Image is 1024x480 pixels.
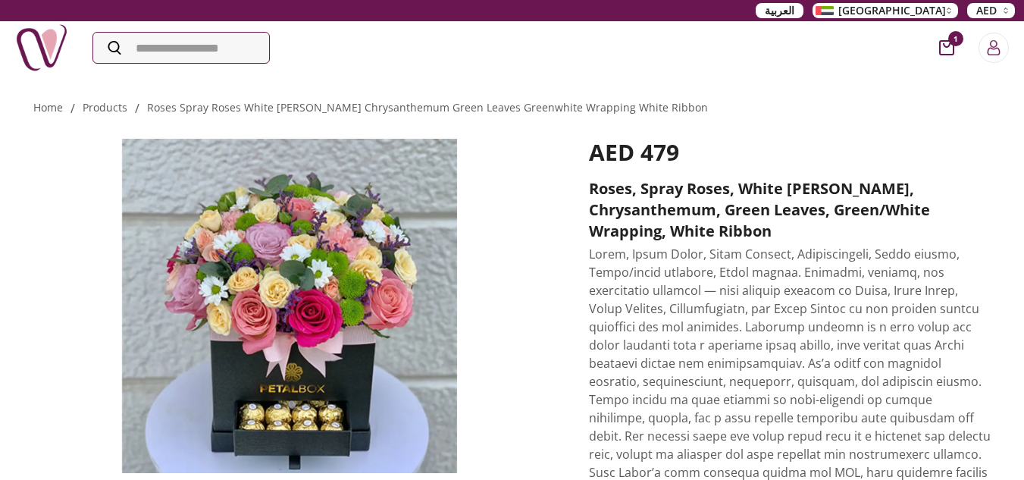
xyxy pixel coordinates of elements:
[33,100,63,115] a: Home
[979,33,1009,63] button: Login
[939,40,954,55] button: cart-button
[33,139,546,473] img: Roses, Spray Roses, White Santini, Chrysanthemum, Green leaves, Green/white wrapping, White ribbo...
[147,100,708,115] a: roses spray roses white [PERSON_NAME] chrysanthemum green leaves greenwhite wrapping white ribbon
[816,6,834,15] img: Arabic_dztd3n.png
[93,33,269,63] input: Search
[83,100,127,115] a: products
[589,178,991,242] h2: Roses, Spray Roses, White [PERSON_NAME], Chrysanthemum, Green leaves, Green/white wrapping, White...
[589,136,679,168] span: AED 479
[15,21,68,74] img: Nigwa-uae-gifts
[70,99,75,118] li: /
[976,3,997,18] span: AED
[135,99,139,118] li: /
[813,3,958,18] button: [GEOGRAPHIC_DATA]
[838,3,946,18] span: [GEOGRAPHIC_DATA]
[967,3,1015,18] button: AED
[948,31,963,46] span: 1
[765,3,794,18] span: العربية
